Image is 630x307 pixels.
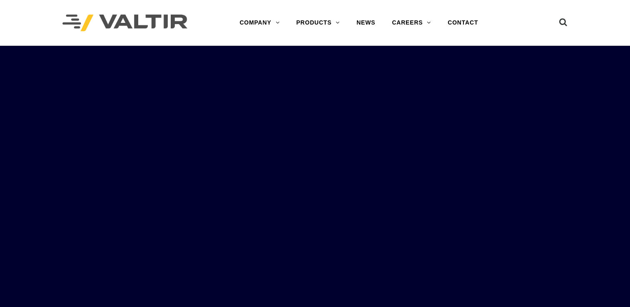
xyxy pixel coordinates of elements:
a: CAREERS [383,15,439,31]
a: PRODUCTS [288,15,348,31]
a: NEWS [348,15,383,31]
a: CONTACT [439,15,486,31]
a: COMPANY [231,15,288,31]
img: Valtir [62,15,187,32]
